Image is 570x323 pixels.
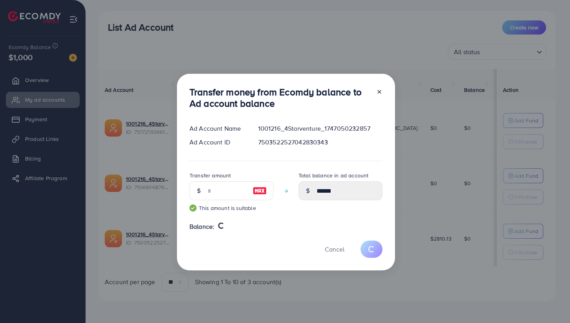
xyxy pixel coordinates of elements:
[189,222,214,231] span: Balance:
[299,172,368,179] label: Total balance in ad account
[537,288,564,317] iframe: Chat
[253,186,267,195] img: image
[189,86,370,109] h3: Transfer money from Ecomdy balance to Ad account balance
[252,138,389,147] div: 7503522527042830343
[183,138,252,147] div: Ad Account ID
[183,124,252,133] div: Ad Account Name
[325,245,344,254] span: Cancel
[315,241,354,257] button: Cancel
[189,204,197,212] img: guide
[189,172,231,179] label: Transfer amount
[252,124,389,133] div: 1001216_4Starventure_1747050232857
[189,204,273,212] small: This amount is suitable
